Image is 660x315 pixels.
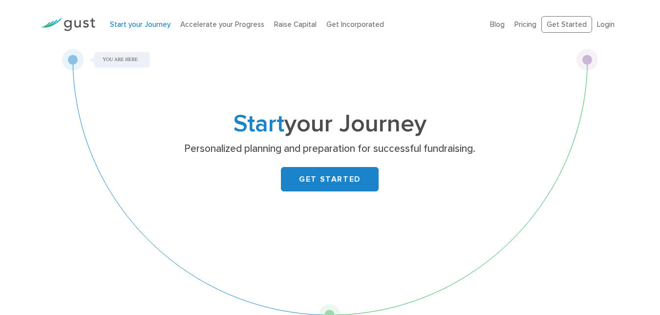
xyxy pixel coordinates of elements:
[490,20,505,29] a: Blog
[110,20,170,29] a: Start your Journey
[234,109,284,138] span: Start
[41,18,95,31] img: Gust Logo
[281,167,379,191] a: GET STARTED
[541,16,592,33] a: Get Started
[180,20,264,29] a: Accelerate your Progress
[141,142,519,156] p: Personalized planning and preparation for successful fundraising.
[514,20,536,29] a: Pricing
[326,20,384,29] a: Get Incorporated
[597,20,615,29] a: Login
[137,113,523,135] h1: your Journey
[274,20,317,29] a: Raise Capital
